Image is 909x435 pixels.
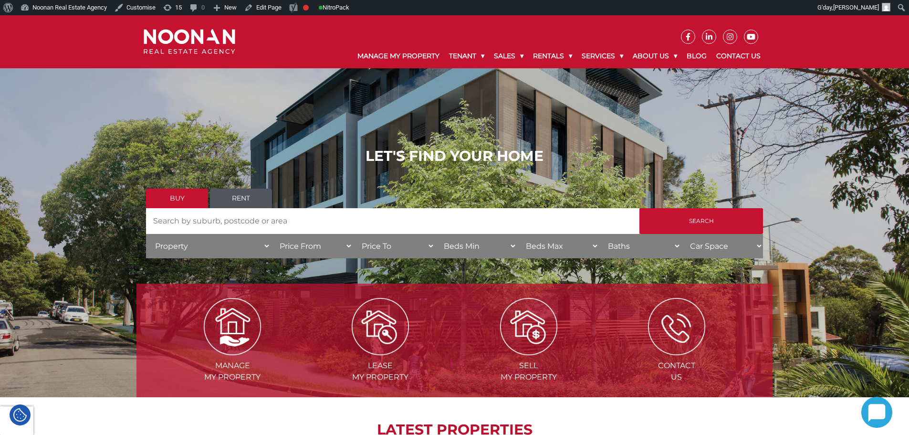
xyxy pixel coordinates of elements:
div: Focus keyphrase not set [303,5,309,11]
span: [PERSON_NAME] [833,4,879,11]
span: Manage my Property [159,360,305,383]
a: Sellmy Property [456,321,602,382]
img: Noonan Real Estate Agency [144,29,235,54]
a: About Us [628,44,682,68]
a: Rent [210,189,272,208]
img: Lease my property [352,298,409,355]
img: ICONS [648,298,705,355]
a: Manage My Property [353,44,444,68]
a: Buy [146,189,208,208]
a: Leasemy Property [307,321,453,382]
a: Tenant [444,44,489,68]
a: Services [577,44,628,68]
img: Manage my Property [204,298,261,355]
a: Sales [489,44,528,68]
div: Cookie Settings [10,404,31,425]
a: Blog [682,44,711,68]
span: Sell my Property [456,360,602,383]
span: Lease my Property [307,360,453,383]
h1: LET'S FIND YOUR HOME [146,148,763,165]
input: Search [639,208,763,234]
input: Search by suburb, postcode or area [146,208,639,234]
a: Managemy Property [159,321,305,382]
a: Rentals [528,44,577,68]
a: Contact Us [711,44,765,68]
span: Contact Us [604,360,750,383]
img: Sell my property [500,298,557,355]
a: ContactUs [604,321,750,382]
